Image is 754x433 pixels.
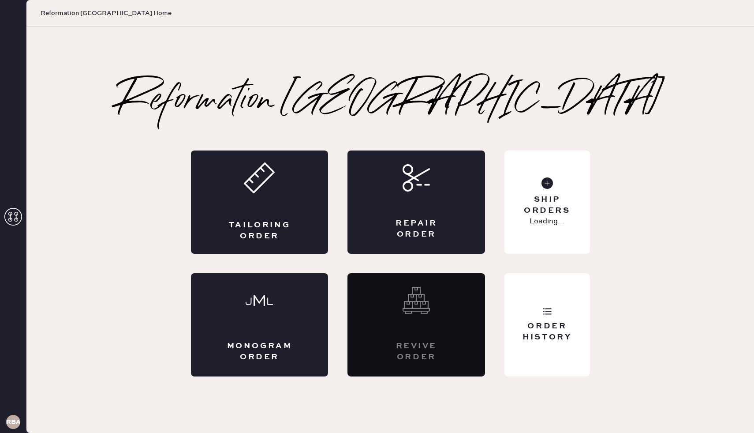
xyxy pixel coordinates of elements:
div: Monogram Order [226,341,293,363]
div: Repair Order [383,218,450,240]
p: Loading... [530,216,564,227]
div: Revive order [383,341,450,363]
h2: Reformation [GEOGRAPHIC_DATA] [118,83,663,119]
div: Tailoring Order [226,220,293,242]
div: Interested? Contact us at care@hemster.co [347,273,485,377]
h3: RBA [6,419,20,425]
span: Reformation [GEOGRAPHIC_DATA] Home [41,9,172,18]
div: Order History [511,321,582,343]
div: Ship Orders [511,194,582,216]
